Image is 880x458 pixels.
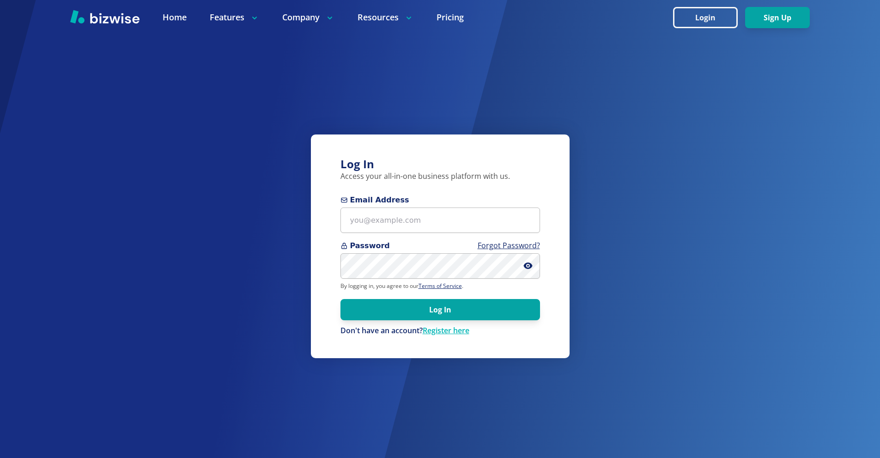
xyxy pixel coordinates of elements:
[340,299,540,320] button: Log In
[340,157,540,172] h3: Log In
[340,195,540,206] span: Email Address
[423,325,469,336] a: Register here
[340,282,540,290] p: By logging in, you agree to our .
[70,10,140,24] img: Bizwise Logo
[745,7,810,28] button: Sign Up
[340,208,540,233] input: you@example.com
[437,12,464,23] a: Pricing
[210,12,259,23] p: Features
[673,7,738,28] button: Login
[419,282,462,290] a: Terms of Service
[340,171,540,182] p: Access your all-in-one business platform with us.
[340,326,540,336] p: Don't have an account?
[673,13,745,22] a: Login
[340,326,540,336] div: Don't have an account?Register here
[745,13,810,22] a: Sign Up
[478,240,540,250] a: Forgot Password?
[358,12,413,23] p: Resources
[282,12,334,23] p: Company
[163,12,187,23] a: Home
[340,240,540,251] span: Password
